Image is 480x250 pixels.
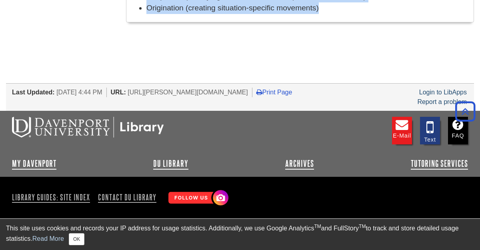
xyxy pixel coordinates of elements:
[417,98,467,105] a: Report a problem
[419,89,467,96] a: Login to LibApps
[56,89,102,96] span: [DATE] 4:44 PM
[32,235,64,242] a: Read More
[12,117,164,138] img: DU Libraries
[256,89,262,95] i: Print Page
[314,224,321,229] sup: TM
[6,224,474,245] div: This site uses cookies and records your IP address for usage statistics. Additionally, we use Goo...
[359,224,366,229] sup: TM
[256,89,292,96] a: Print Page
[153,159,188,168] a: DU Library
[12,89,55,96] span: Last Updated:
[448,117,468,144] a: FAQ
[164,187,230,210] img: Follow Us! Instagram
[111,89,126,96] span: URL:
[12,190,93,204] a: Library Guides: Site Index
[392,117,412,144] a: E-mail
[411,159,468,168] a: Tutoring Services
[95,190,160,204] a: Contact DU Library
[420,117,440,144] a: Text
[69,233,84,245] button: Close
[285,159,314,168] a: Archives
[452,106,478,117] a: Back to Top
[146,2,470,14] li: Origination (creating situation-specific movements)
[128,89,248,96] span: [URL][PERSON_NAME][DOMAIN_NAME]
[12,159,56,168] a: My Davenport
